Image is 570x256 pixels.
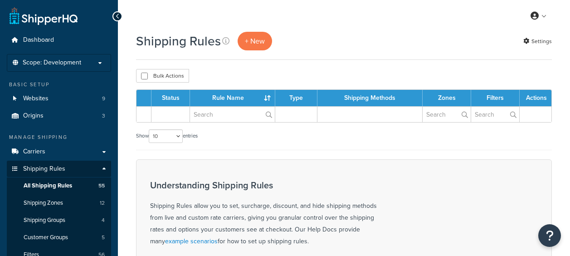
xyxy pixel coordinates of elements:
li: Customer Groups [7,229,111,246]
span: 9 [102,95,105,103]
a: Settings [523,35,552,48]
a: Origins 3 [7,108,111,124]
span: Scope: Development [23,59,81,67]
a: example scenarios [165,236,218,246]
span: 12 [100,199,105,207]
label: Show entries [136,129,198,143]
div: Basic Setup [7,81,111,89]
a: All Shipping Rules 55 [7,177,111,194]
th: Rule Name [190,90,275,106]
a: Shipping Zones 12 [7,195,111,212]
div: Manage Shipping [7,133,111,141]
span: Shipping Rules [23,165,65,173]
a: ShipperHQ Home [10,7,78,25]
li: All Shipping Rules [7,177,111,194]
div: Shipping Rules allow you to set, surcharge, discount, and hide shipping methods from live and cus... [150,180,377,247]
span: Origins [23,112,44,120]
input: Search [471,107,519,122]
a: Shipping Rules [7,161,111,177]
th: Status [151,90,190,106]
select: Showentries [149,129,183,143]
li: Origins [7,108,111,124]
th: Type [275,90,317,106]
span: Shipping Zones [24,199,63,207]
span: 4 [102,217,105,224]
li: Websites [7,90,111,107]
th: Actions [520,90,551,106]
a: Customer Groups 5 [7,229,111,246]
span: 3 [102,112,105,120]
span: Websites [23,95,49,103]
span: 5 [102,234,105,241]
a: Websites 9 [7,90,111,107]
h1: Shipping Rules [136,32,221,50]
li: Shipping Groups [7,212,111,229]
span: Dashboard [23,36,54,44]
button: Open Resource Center [538,224,561,247]
th: Shipping Methods [317,90,423,106]
input: Search [423,107,471,122]
a: Shipping Groups 4 [7,212,111,229]
a: Carriers [7,143,111,160]
span: All Shipping Rules [24,182,72,190]
th: Filters [471,90,520,106]
li: Shipping Zones [7,195,111,212]
span: Shipping Groups [24,217,65,224]
span: Customer Groups [24,234,68,241]
p: + New [238,32,272,50]
button: Bulk Actions [136,69,189,83]
span: Carriers [23,148,45,156]
a: Dashboard [7,32,111,49]
th: Zones [423,90,471,106]
h3: Understanding Shipping Rules [150,180,377,190]
input: Search [190,107,275,122]
span: 55 [98,182,105,190]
